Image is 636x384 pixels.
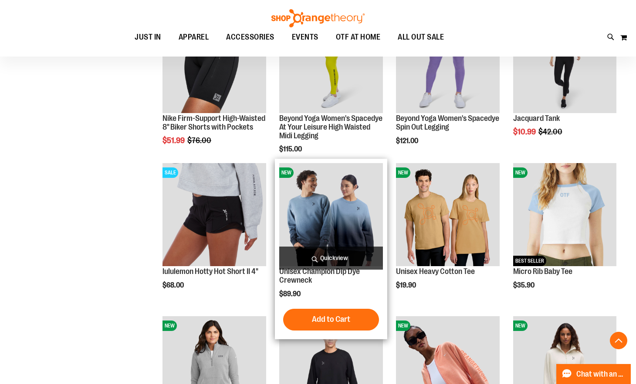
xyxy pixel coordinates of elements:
[513,167,528,178] span: NEW
[396,267,475,276] a: Unisex Heavy Cotton Tee
[279,145,303,153] span: $115.00
[162,281,185,289] span: $68.00
[135,27,161,47] span: JUST IN
[396,137,419,145] span: $121.00
[279,163,382,267] a: Unisex Champion Dip Dye CrewneckNEW
[162,321,177,331] span: NEW
[513,256,546,266] span: BEST SELLER
[396,114,499,131] a: Beyond Yoga Women's Spacedye Spin Out Legging
[336,27,381,47] span: OTF AT HOME
[283,309,379,331] button: Add to Cart
[513,163,616,267] a: Micro Rib Baby TeeNEWBEST SELLER
[396,10,499,113] img: Product image for Beyond Yoga Womens Spacedye Spin Out Legging
[509,159,621,311] div: product
[513,10,616,114] a: Front view of Jacquard Tank
[162,136,186,145] span: $51.99
[275,159,387,339] div: product
[396,10,499,114] a: Product image for Beyond Yoga Womens Spacedye Spin Out LeggingSALE
[226,27,274,47] span: ACCESSORIES
[162,267,258,276] a: lululemon Hotty Hot Short II 4"
[538,127,564,136] span: $42.00
[162,163,266,267] a: Product image for lululemon Hotty Hot Short II 4"SALE
[513,163,616,266] img: Micro Rib Baby Tee
[292,27,318,47] span: EVENTS
[275,6,387,176] div: product
[513,267,572,276] a: Micro Rib Baby Tee
[396,167,410,178] span: NEW
[162,167,178,178] span: SALE
[396,163,499,266] img: Unisex Heavy Cotton Tee
[509,6,621,158] div: product
[279,10,382,114] a: Product image for Beyond Yoga Womens Spacedye At Your Leisure High Waisted Midi LeggingSALE
[513,114,560,123] a: Jacquard Tank
[162,114,265,131] a: Nike Firm-Support High-Waisted 8" Biker Shorts with Pockets
[179,27,209,47] span: APPAREL
[279,10,382,113] img: Product image for Beyond Yoga Womens Spacedye At Your Leisure High Waisted Midi Legging
[187,136,213,145] span: $76.00
[610,332,627,349] button: Back To Top
[392,6,504,167] div: product
[158,6,270,167] div: product
[279,163,382,266] img: Unisex Champion Dip Dye Crewneck
[396,281,417,289] span: $19.90
[162,10,266,114] a: Product image for Nike Firm-Support High-Waisted 8in Biker Shorts with PocketsSALE
[279,290,302,298] span: $89.90
[513,127,537,136] span: $10.99
[556,364,631,384] button: Chat with an Expert
[158,159,270,311] div: product
[576,370,626,378] span: Chat with an Expert
[513,321,528,331] span: NEW
[162,10,266,113] img: Product image for Nike Firm-Support High-Waisted 8in Biker Shorts with Pockets
[279,114,382,140] a: Beyond Yoga Women's Spacedye At Your Leisure High Waisted Midi Legging
[279,247,382,270] a: Quickview
[513,10,616,113] img: Front view of Jacquard Tank
[398,27,444,47] span: ALL OUT SALE
[270,9,366,27] img: Shop Orangetheory
[279,267,360,284] a: Unisex Champion Dip Dye Crewneck
[392,159,504,311] div: product
[396,163,499,267] a: Unisex Heavy Cotton TeeNEW
[513,281,536,289] span: $35.90
[396,321,410,331] span: NEW
[162,163,266,266] img: Product image for lululemon Hotty Hot Short II 4"
[312,314,350,324] span: Add to Cart
[279,167,294,178] span: NEW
